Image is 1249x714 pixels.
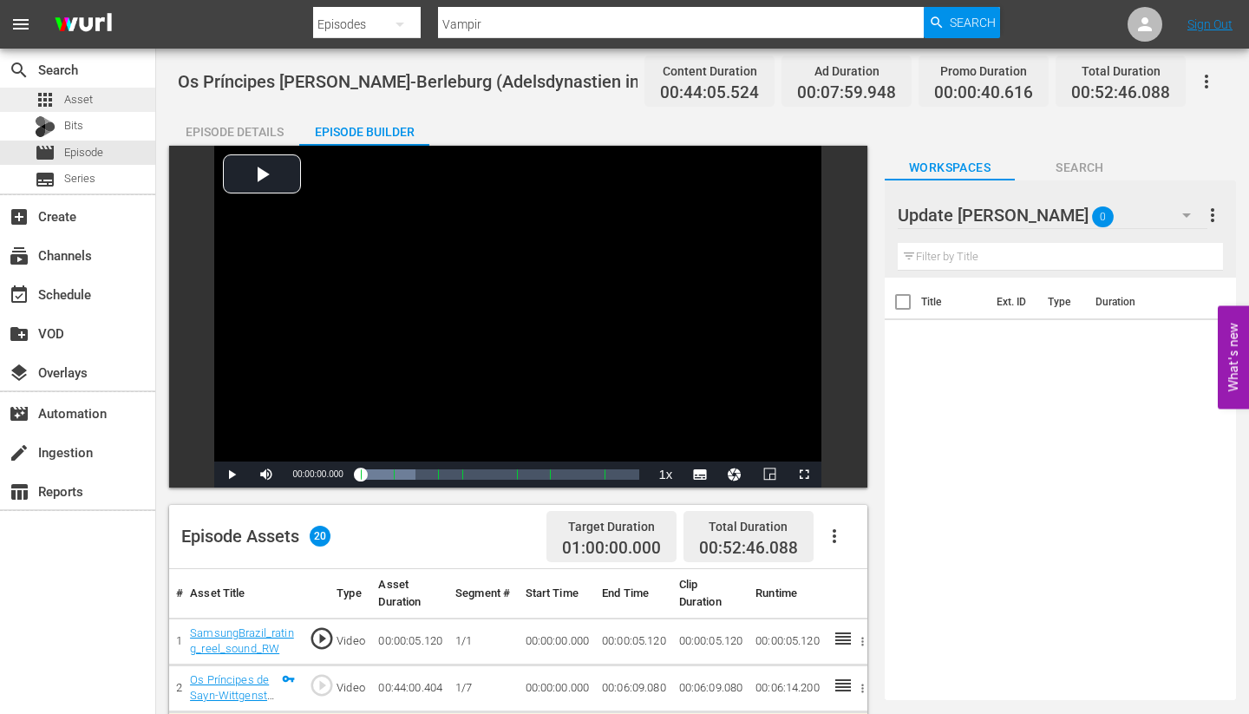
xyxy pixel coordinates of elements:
[683,462,717,488] button: Subtitles
[35,89,56,110] span: Asset
[178,71,1172,92] span: Os Príncipes [PERSON_NAME]-Berleburg (Adelsdynastien in [GEOGRAPHIC_DATA] - Die Fürsten zu Sayn-W...
[519,665,596,711] td: 00:00:00.000
[749,665,826,711] td: 00:06:14.200
[924,7,1000,38] button: Search
[672,569,749,619] th: Clip Duration
[9,403,29,424] span: Automation
[371,618,448,665] td: 00:00:05.120
[9,206,29,227] span: Create
[1037,278,1085,326] th: Type
[181,526,330,547] div: Episode Assets
[9,60,29,81] span: Search
[1202,194,1223,236] button: more_vert
[885,157,1015,179] span: Workspaces
[787,462,821,488] button: Fullscreen
[64,91,93,108] span: Asset
[986,278,1037,326] th: Ext. ID
[169,665,183,711] td: 2
[9,324,29,344] span: VOD
[169,569,183,619] th: #
[699,538,798,558] span: 00:52:46.088
[1202,205,1223,226] span: more_vert
[169,111,299,146] button: Episode Details
[562,539,661,559] span: 01:00:00.000
[660,59,759,83] div: Content Duration
[299,111,429,146] button: Episode Builder
[64,170,95,187] span: Series
[214,146,821,488] div: Video Player
[361,469,640,480] div: Progress Bar
[299,111,429,153] div: Episode Builder
[595,569,672,619] th: End Time
[448,665,518,711] td: 1/7
[672,665,749,711] td: 00:06:09.080
[330,665,371,711] td: Video
[1218,305,1249,409] button: Open Feedback Widget
[190,626,294,656] a: SamsungBrazil_rating_reel_sound_RW
[1015,157,1145,179] span: Search
[1092,199,1114,235] span: 0
[64,144,103,161] span: Episode
[448,569,518,619] th: Segment #
[169,111,299,153] div: Episode Details
[183,569,302,619] th: Asset Title
[749,618,826,665] td: 00:00:05.120
[169,618,183,665] td: 1
[330,569,371,619] th: Type
[797,59,896,83] div: Ad Duration
[35,116,56,137] div: Bits
[660,83,759,103] span: 00:44:05.524
[1071,59,1170,83] div: Total Duration
[699,514,798,539] div: Total Duration
[749,569,826,619] th: Runtime
[648,462,683,488] button: Playback Rate
[309,626,335,652] span: play_circle_outline
[249,462,284,488] button: Mute
[10,14,31,35] span: menu
[310,526,330,547] span: 20
[562,514,661,539] div: Target Duration
[519,569,596,619] th: Start Time
[950,7,996,38] span: Search
[921,278,986,326] th: Title
[35,142,56,163] span: Episode
[9,363,29,383] span: Overlays
[934,83,1033,103] span: 00:00:40.616
[1187,17,1233,31] a: Sign Out
[371,569,448,619] th: Asset Duration
[330,618,371,665] td: Video
[9,246,29,266] span: Channels
[292,469,343,479] span: 00:00:00.000
[672,618,749,665] td: 00:00:05.120
[752,462,787,488] button: Picture-in-Picture
[595,665,672,711] td: 00:06:09.080
[717,462,752,488] button: Jump To Time
[898,191,1207,239] div: Update [PERSON_NAME]
[448,618,518,665] td: 1/1
[35,169,56,190] span: Series
[42,4,125,45] img: ans4CAIJ8jUAAAAAAAAAAAAAAAAAAAAAAAAgQb4GAAAAAAAAAAAAAAAAAAAAAAAAJMjXAAAAAAAAAAAAAAAAAAAAAAAAgAT5G...
[64,117,83,134] span: Bits
[214,462,249,488] button: Play
[595,618,672,665] td: 00:00:05.120
[519,618,596,665] td: 00:00:00.000
[1071,83,1170,103] span: 00:52:46.088
[309,672,335,698] span: play_circle_outline
[934,59,1033,83] div: Promo Duration
[1085,278,1189,326] th: Duration
[9,285,29,305] span: Schedule
[9,442,29,463] span: Ingestion
[371,665,448,711] td: 00:44:00.404
[797,83,896,103] span: 00:07:59.948
[9,481,29,502] span: Reports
